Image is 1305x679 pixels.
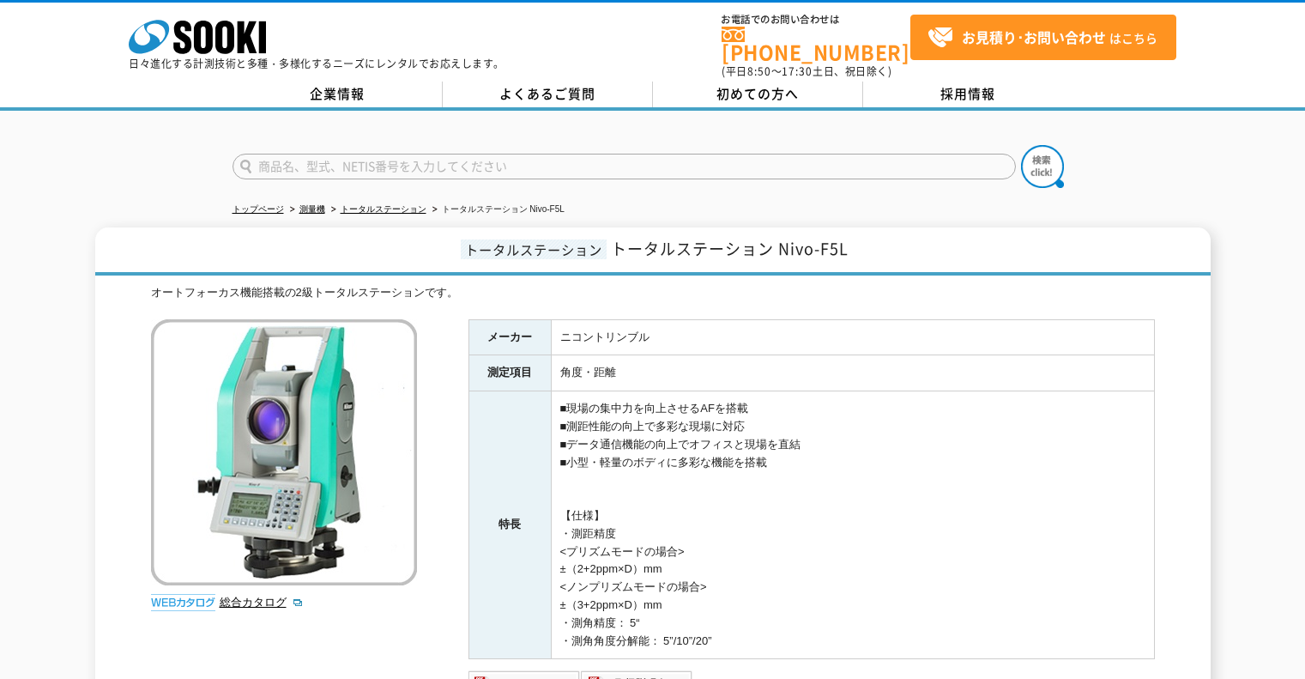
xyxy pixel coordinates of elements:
[962,27,1106,47] strong: お見積り･お問い合わせ
[233,154,1016,179] input: 商品名、型式、NETIS番号を入力してください
[716,84,799,103] span: 初めての方へ
[233,82,443,107] a: 企業情報
[299,204,325,214] a: 測量機
[468,319,551,355] th: メーカー
[233,204,284,214] a: トップページ
[468,355,551,391] th: 測定項目
[722,15,910,25] span: お電話でのお問い合わせは
[863,82,1073,107] a: 採用情報
[653,82,863,107] a: 初めての方へ
[341,204,426,214] a: トータルステーション
[551,355,1154,391] td: 角度・距離
[747,64,771,79] span: 8:50
[611,237,849,260] span: トータルステーション Nivo-F5L
[782,64,813,79] span: 17:30
[551,391,1154,659] td: ■現場の集中力を向上させるAFを搭載 ■測距性能の向上で多彩な現場に対応 ■データ通信機能の向上でオフィスと現場を直結 ■小型・軽量のボディに多彩な機能を搭載 【仕様】 ・測距精度 <プリズムモ...
[551,319,1154,355] td: ニコントリンブル
[151,284,1155,302] div: オートフォーカス機能搭載の2級トータルステーションです。
[722,64,891,79] span: (平日 ～ 土日、祝日除く)
[468,391,551,659] th: 特長
[927,25,1157,51] span: はこちら
[910,15,1176,60] a: お見積り･お問い合わせはこちら
[461,239,607,259] span: トータルステーション
[443,82,653,107] a: よくあるご質問
[429,201,565,219] li: トータルステーション Nivo-F5L
[151,319,417,585] img: トータルステーション Nivo-F5L
[151,594,215,611] img: webカタログ
[129,58,504,69] p: 日々進化する計測技術と多種・多様化するニーズにレンタルでお応えします。
[220,596,304,609] a: 総合カタログ
[1021,145,1064,188] img: btn_search.png
[722,27,910,62] a: [PHONE_NUMBER]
